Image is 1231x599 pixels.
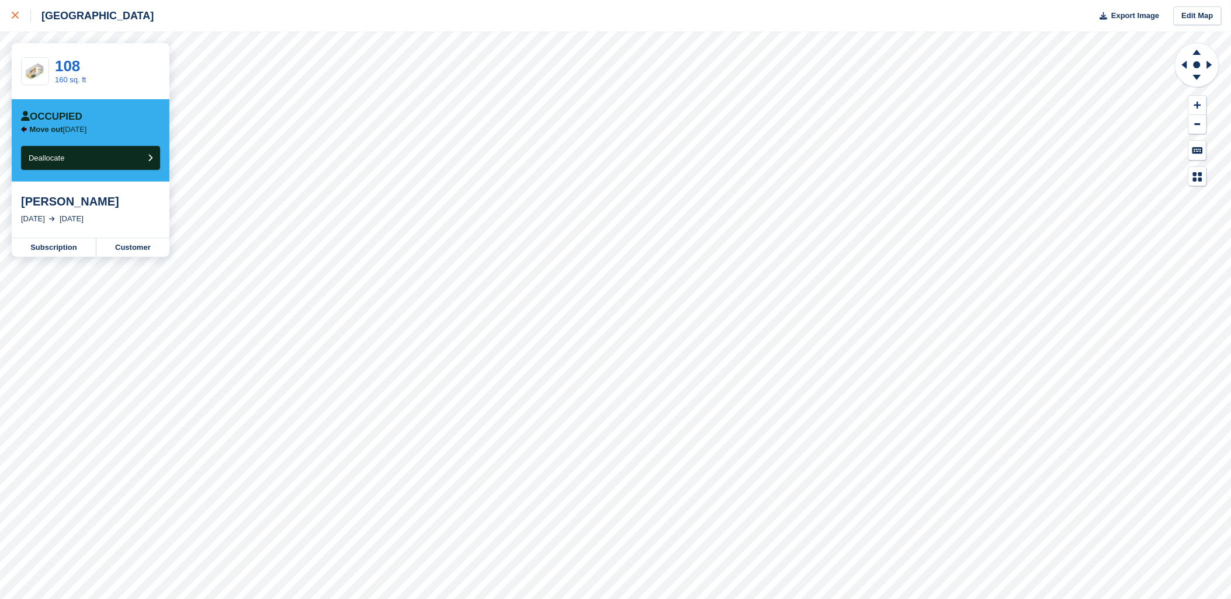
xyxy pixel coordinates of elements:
button: Keyboard Shortcuts [1189,141,1206,160]
p: [DATE] [30,125,87,134]
span: Move out [30,125,63,134]
span: Export Image [1111,10,1159,22]
div: Occupied [21,111,82,123]
button: Export Image [1093,6,1160,26]
a: Edit Map [1174,6,1222,26]
button: Zoom Out [1189,115,1206,134]
div: [DATE] [60,213,84,225]
a: Customer [96,238,169,257]
a: 108 [55,57,80,75]
img: arrow-right-light-icn-cde0832a797a2874e46488d9cf13f60e5c3a73dbe684e267c42b8395dfbc2abf.svg [49,217,55,221]
button: Deallocate [21,146,160,170]
div: [PERSON_NAME] [21,194,160,208]
div: [GEOGRAPHIC_DATA] [31,9,154,23]
img: SCA-160sqft.jpg [22,62,48,81]
img: arrow-left-icn-90495f2de72eb5bd0bd1c3c35deca35cc13f817d75bef06ecd7c0b315636ce7e.svg [21,126,27,133]
span: Deallocate [29,154,64,162]
a: 160 sq. ft [55,75,86,84]
div: [DATE] [21,213,45,225]
button: Zoom In [1189,96,1206,115]
a: Subscription [12,238,96,257]
button: Map Legend [1189,167,1206,186]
